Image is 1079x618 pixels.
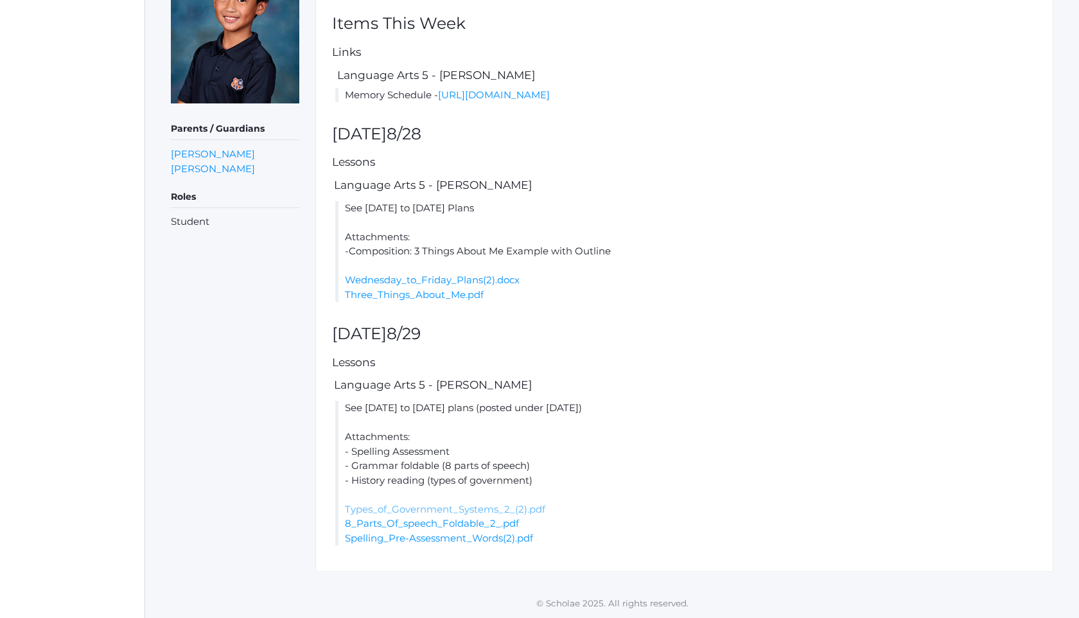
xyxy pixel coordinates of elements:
[387,324,421,343] span: 8/29
[171,118,299,140] h5: Parents / Guardians
[335,401,1037,545] li: See [DATE] to [DATE] plans (posted under [DATE]) Attachments: - Spelling Assessment - Grammar fol...
[332,179,1037,191] h5: Language Arts 5 - [PERSON_NAME]
[345,532,533,544] a: Spelling_Pre-Assessment_Words(2).pdf
[345,274,520,286] a: Wednesday_to_Friday_Plans(2).docx
[332,156,1037,168] h5: Lessons
[171,146,255,161] a: [PERSON_NAME]
[145,597,1079,610] p: © Scholae 2025. All rights reserved.
[171,161,255,176] a: [PERSON_NAME]
[332,325,1037,343] h2: [DATE]
[332,379,1037,391] h5: Language Arts 5 - [PERSON_NAME]
[345,288,484,301] a: Three_Things_About_Me.pdf
[335,88,1037,103] li: Memory Schedule -
[332,125,1037,143] h2: [DATE]
[332,15,1037,33] h2: Items This Week
[335,69,1037,82] h5: Language Arts 5 - [PERSON_NAME]
[335,201,1037,303] li: See [DATE] to [DATE] Plans Attachments: -Composition: 3 Things About Me Example with Outline
[332,46,1037,58] h5: Links
[345,503,545,515] a: Types_of_Government_Systems_2_(2).pdf
[332,357,1037,369] h5: Lessons
[345,517,519,529] a: 8_Parts_Of_speech_Foldable_2_.pdf
[438,89,550,101] a: [URL][DOMAIN_NAME]
[387,124,421,143] span: 8/28
[171,215,299,229] li: Student
[171,186,299,208] h5: Roles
